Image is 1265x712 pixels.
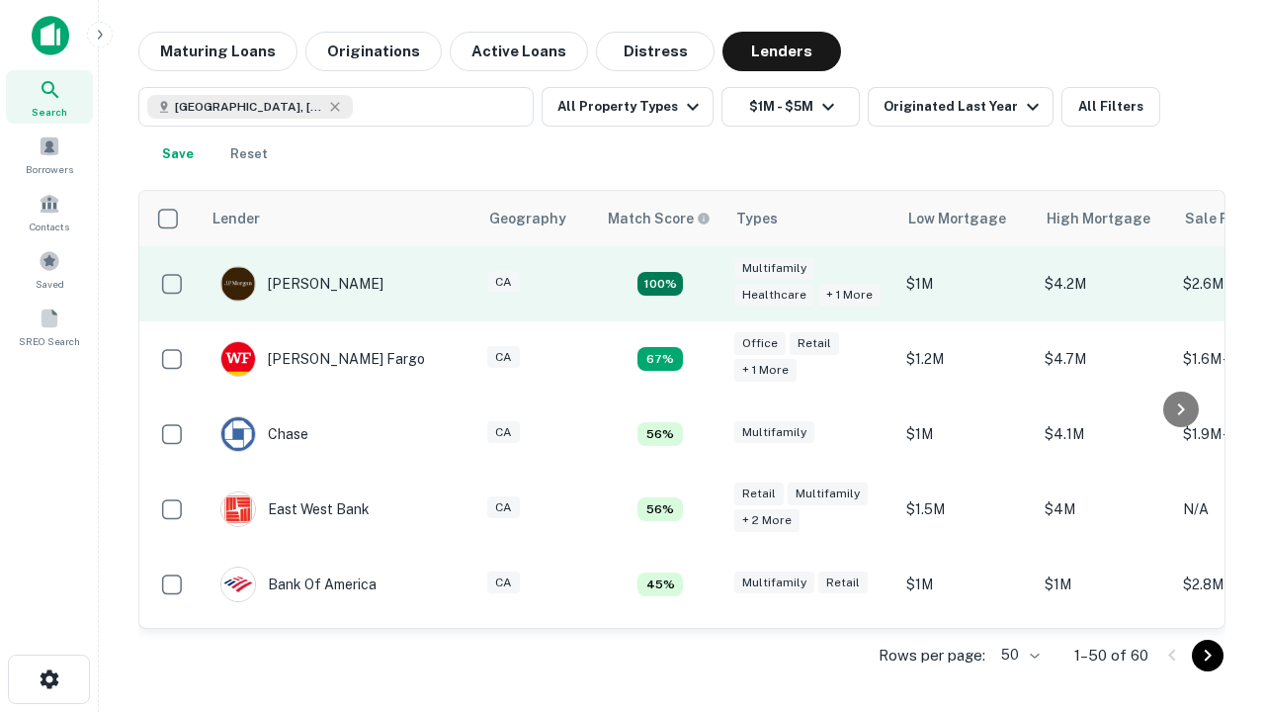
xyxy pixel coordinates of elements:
[637,573,683,596] div: Matching Properties: 4, hasApolloMatch: undefined
[450,32,588,71] button: Active Loans
[220,416,308,452] div: Chase
[734,572,814,594] div: Multifamily
[884,95,1045,119] div: Originated Last Year
[608,208,711,229] div: Capitalize uses an advanced AI algorithm to match your search with the best lender. The match sco...
[221,492,255,526] img: picture
[908,207,1006,230] div: Low Mortgage
[734,509,800,532] div: + 2 more
[1192,640,1223,671] button: Go to next page
[1035,547,1173,622] td: $1M
[722,32,841,71] button: Lenders
[489,207,566,230] div: Geography
[896,397,1035,472] td: $1M
[32,104,67,120] span: Search
[596,32,715,71] button: Distress
[487,572,520,594] div: CA
[6,242,93,296] a: Saved
[201,191,477,246] th: Lender
[818,572,868,594] div: Retail
[542,87,714,127] button: All Property Types
[790,332,839,355] div: Retail
[734,284,814,307] div: Healthcare
[879,644,985,667] p: Rows per page:
[637,497,683,521] div: Matching Properties: 5, hasApolloMatch: undefined
[1061,87,1160,127] button: All Filters
[721,87,860,127] button: $1M - $5M
[637,347,683,371] div: Matching Properties: 6, hasApolloMatch: undefined
[896,547,1035,622] td: $1M
[1035,191,1173,246] th: High Mortgage
[1035,321,1173,397] td: $4.7M
[221,342,255,376] img: picture
[1035,397,1173,472] td: $4.1M
[724,191,896,246] th: Types
[734,483,784,505] div: Retail
[221,267,255,301] img: picture
[896,472,1035,547] td: $1.5M
[220,266,383,302] div: [PERSON_NAME]
[6,300,93,353] a: SREO Search
[220,491,370,527] div: East West Bank
[734,257,814,280] div: Multifamily
[608,208,707,229] h6: Match Score
[993,641,1043,669] div: 50
[19,333,80,349] span: SREO Search
[221,568,255,601] img: picture
[30,219,69,234] span: Contacts
[212,207,260,230] div: Lender
[36,276,64,292] span: Saved
[221,417,255,451] img: picture
[487,496,520,519] div: CA
[788,483,868,505] div: Multifamily
[487,346,520,369] div: CA
[32,16,69,55] img: capitalize-icon.png
[1035,622,1173,697] td: $4.5M
[175,98,323,116] span: [GEOGRAPHIC_DATA], [GEOGRAPHIC_DATA], [GEOGRAPHIC_DATA]
[477,191,596,246] th: Geography
[1035,472,1173,547] td: $4M
[734,332,786,355] div: Office
[487,271,520,294] div: CA
[868,87,1054,127] button: Originated Last Year
[896,246,1035,321] td: $1M
[1166,490,1265,585] iframe: Chat Widget
[487,421,520,444] div: CA
[734,421,814,444] div: Multifamily
[1074,644,1148,667] p: 1–50 of 60
[637,272,683,296] div: Matching Properties: 16, hasApolloMatch: undefined
[1047,207,1150,230] div: High Mortgage
[6,128,93,181] a: Borrowers
[734,359,797,382] div: + 1 more
[305,32,442,71] button: Originations
[138,87,534,127] button: [GEOGRAPHIC_DATA], [GEOGRAPHIC_DATA], [GEOGRAPHIC_DATA]
[26,161,73,177] span: Borrowers
[896,622,1035,697] td: $1.4M
[217,134,281,174] button: Reset
[6,70,93,124] a: Search
[146,134,210,174] button: Save your search to get updates of matches that match your search criteria.
[818,284,881,307] div: + 1 more
[736,207,778,230] div: Types
[637,422,683,446] div: Matching Properties: 5, hasApolloMatch: undefined
[138,32,297,71] button: Maturing Loans
[896,321,1035,397] td: $1.2M
[896,191,1035,246] th: Low Mortgage
[6,185,93,238] a: Contacts
[1035,246,1173,321] td: $4.2M
[220,341,425,377] div: [PERSON_NAME] Fargo
[596,191,724,246] th: Capitalize uses an advanced AI algorithm to match your search with the best lender. The match sco...
[220,567,377,602] div: Bank Of America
